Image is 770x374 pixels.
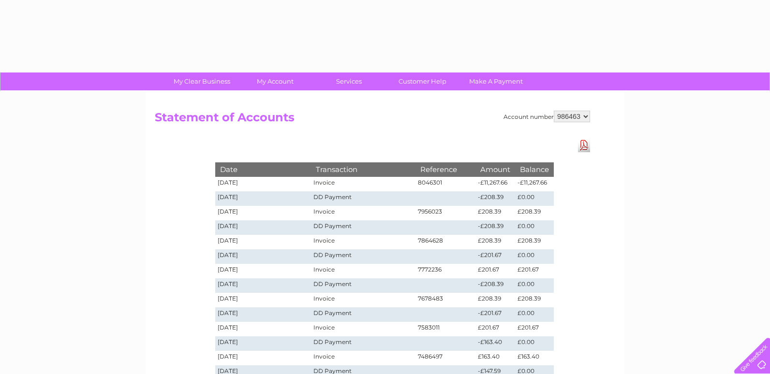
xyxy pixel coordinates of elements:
[515,307,554,322] td: £0.00
[215,351,311,365] td: [DATE]
[515,351,554,365] td: £163.40
[515,322,554,336] td: £201.67
[215,249,311,264] td: [DATE]
[383,72,462,90] a: Customer Help
[215,278,311,293] td: [DATE]
[162,72,242,90] a: My Clear Business
[475,322,515,336] td: £201.67
[215,220,311,235] td: [DATE]
[311,307,415,322] td: DD Payment
[475,177,515,191] td: -£11,267.66
[215,191,311,206] td: [DATE]
[578,138,590,152] a: Download Pdf
[215,322,311,336] td: [DATE]
[515,177,554,191] td: -£11,267.66
[475,351,515,365] td: £163.40
[475,249,515,264] td: -£201.67
[311,206,415,220] td: Invoice
[515,249,554,264] td: £0.00
[215,264,311,278] td: [DATE]
[475,278,515,293] td: -£208.39
[515,206,554,220] td: £208.39
[415,206,475,220] td: 7956023
[415,322,475,336] td: 7583011
[475,293,515,307] td: £208.39
[311,293,415,307] td: Invoice
[155,111,590,129] h2: Statement of Accounts
[475,307,515,322] td: -£201.67
[215,162,311,176] th: Date
[515,235,554,249] td: £208.39
[311,235,415,249] td: Invoice
[475,336,515,351] td: -£163.40
[236,72,315,90] a: My Account
[475,191,515,206] td: -£208.39
[311,264,415,278] td: Invoice
[311,191,415,206] td: DD Payment
[456,72,536,90] a: Make A Payment
[309,72,389,90] a: Services
[311,351,415,365] td: Invoice
[311,322,415,336] td: Invoice
[475,220,515,235] td: -£208.39
[515,220,554,235] td: £0.00
[311,278,415,293] td: DD Payment
[515,191,554,206] td: £0.00
[311,162,415,176] th: Transaction
[415,177,475,191] td: 8046301
[215,206,311,220] td: [DATE]
[515,264,554,278] td: £201.67
[215,235,311,249] td: [DATE]
[415,264,475,278] td: 7772236
[415,162,475,176] th: Reference
[515,293,554,307] td: £208.39
[311,177,415,191] td: Invoice
[515,162,554,176] th: Balance
[415,351,475,365] td: 7486497
[415,293,475,307] td: 7678483
[311,249,415,264] td: DD Payment
[515,336,554,351] td: £0.00
[475,162,515,176] th: Amount
[475,235,515,249] td: £208.39
[503,111,590,122] div: Account number
[311,220,415,235] td: DD Payment
[515,278,554,293] td: £0.00
[475,206,515,220] td: £208.39
[475,264,515,278] td: £201.67
[215,307,311,322] td: [DATE]
[215,293,311,307] td: [DATE]
[215,177,311,191] td: [DATE]
[415,235,475,249] td: 7864628
[311,336,415,351] td: DD Payment
[215,336,311,351] td: [DATE]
